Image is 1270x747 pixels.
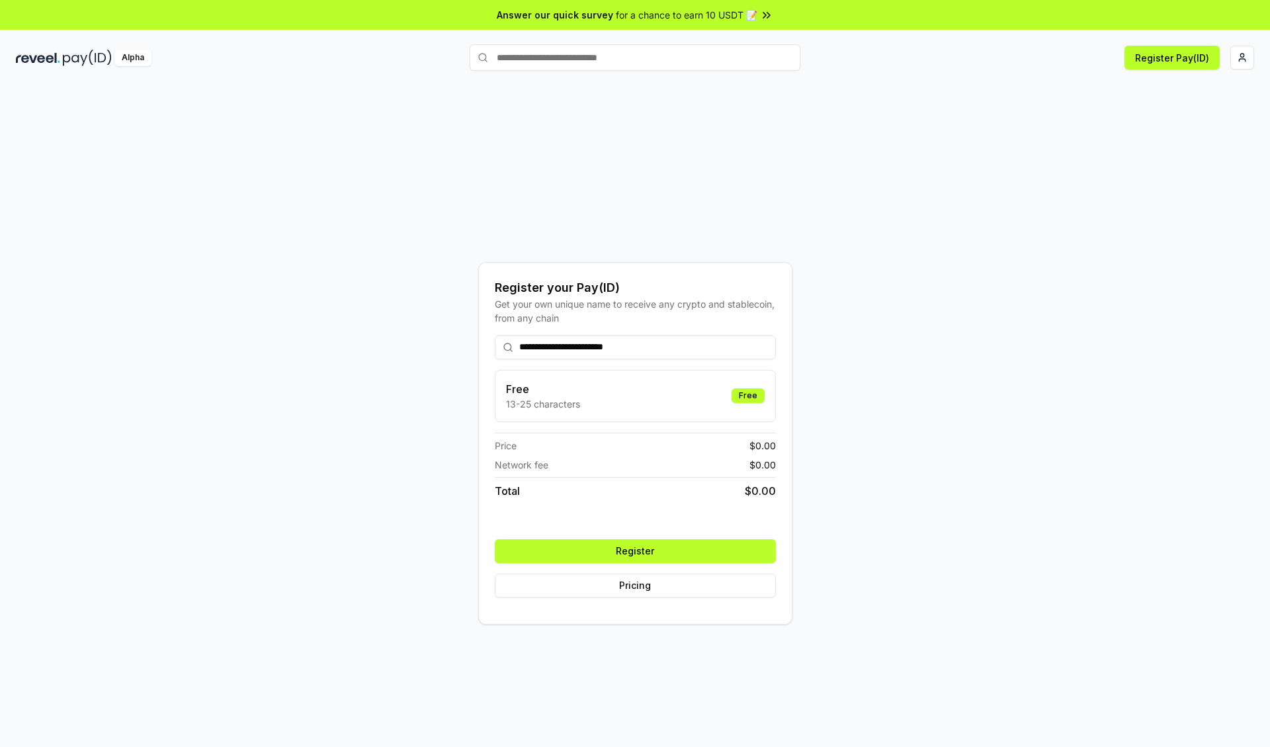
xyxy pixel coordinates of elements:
[495,539,776,563] button: Register
[1124,46,1220,69] button: Register Pay(ID)
[745,483,776,499] span: $ 0.00
[16,50,60,66] img: reveel_dark
[495,297,776,325] div: Get your own unique name to receive any crypto and stablecoin, from any chain
[495,458,548,472] span: Network fee
[495,574,776,597] button: Pricing
[616,8,757,22] span: for a chance to earn 10 USDT 📝
[749,439,776,453] span: $ 0.00
[506,397,580,411] p: 13-25 characters
[506,381,580,397] h3: Free
[495,483,520,499] span: Total
[63,50,112,66] img: pay_id
[114,50,151,66] div: Alpha
[495,439,517,453] span: Price
[732,388,765,403] div: Free
[749,458,776,472] span: $ 0.00
[497,8,613,22] span: Answer our quick survey
[495,279,776,297] div: Register your Pay(ID)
